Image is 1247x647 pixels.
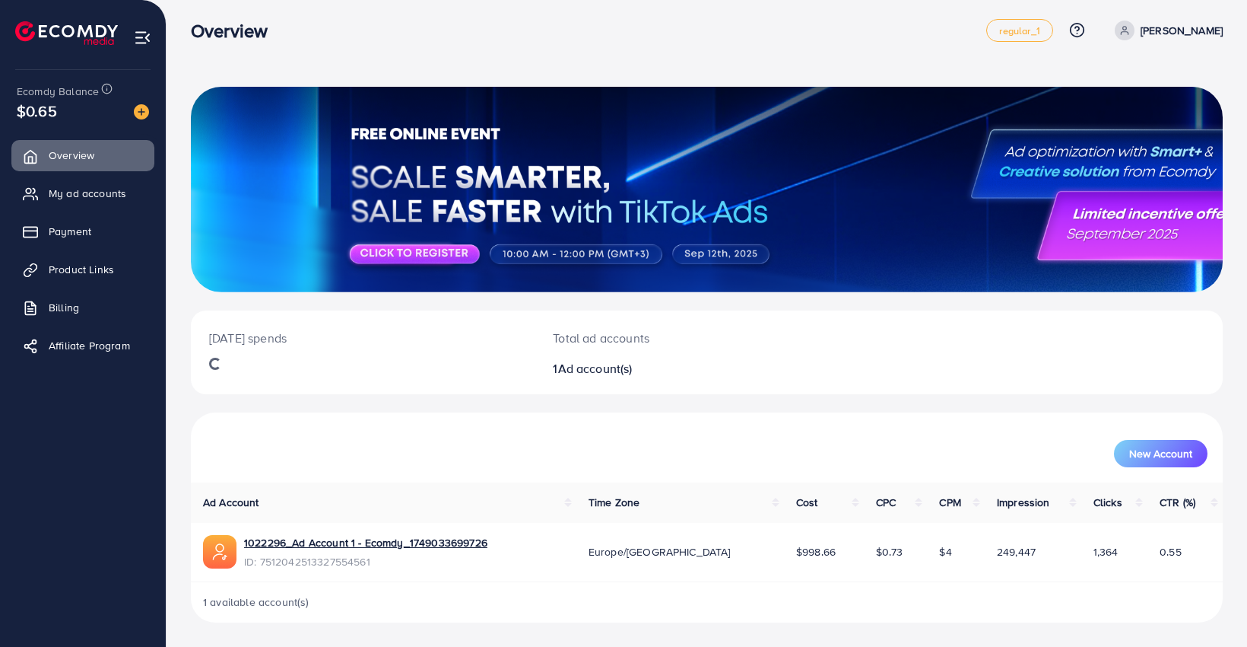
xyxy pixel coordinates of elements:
span: CPC [876,495,896,510]
p: [DATE] spends [209,329,516,347]
span: Ad Account [203,495,259,510]
a: 1022296_Ad Account 1 - Ecomdy_1749033699726 [244,535,487,550]
span: Impression [997,495,1050,510]
a: My ad accounts [11,178,154,209]
span: 1 available account(s) [203,594,309,610]
span: 249,447 [997,544,1036,559]
span: Time Zone [589,495,639,510]
span: Overview [49,148,94,163]
button: New Account [1114,440,1207,467]
img: logo [15,21,118,45]
span: Product Links [49,262,114,277]
span: CTR (%) [1160,495,1195,510]
a: Billing [11,292,154,323]
span: New Account [1129,448,1192,459]
span: CPM [939,495,960,510]
span: Payment [49,224,91,239]
span: Europe/[GEOGRAPHIC_DATA] [589,544,731,559]
p: Total ad accounts [553,329,774,347]
span: Billing [49,300,79,315]
iframe: Chat [1182,578,1236,636]
span: Ecomdy Balance [17,84,99,99]
img: image [134,104,149,120]
p: [PERSON_NAME] [1141,21,1223,40]
a: [PERSON_NAME] [1109,21,1223,40]
span: regular_1 [999,26,1039,36]
h3: Overview [191,20,280,42]
a: regular_1 [986,19,1052,42]
span: ID: 7512042513327554561 [244,554,487,569]
span: $4 [939,544,951,559]
a: Product Links [11,254,154,285]
img: ic-ads-acc.e4c84228.svg [203,535,236,569]
span: $0.65 [17,100,57,122]
span: 0.55 [1160,544,1182,559]
span: Cost [796,495,818,510]
span: $0.73 [876,544,903,559]
a: Payment [11,216,154,247]
span: My ad accounts [49,186,126,201]
span: 1,364 [1093,544,1118,559]
span: $998.66 [796,544,836,559]
span: Affiliate Program [49,338,130,353]
span: Clicks [1093,495,1122,510]
h2: 1 [553,362,774,376]
img: menu [134,29,151,46]
a: Affiliate Program [11,330,154,361]
a: Overview [11,140,154,171]
span: Ad account(s) [558,360,633,377]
